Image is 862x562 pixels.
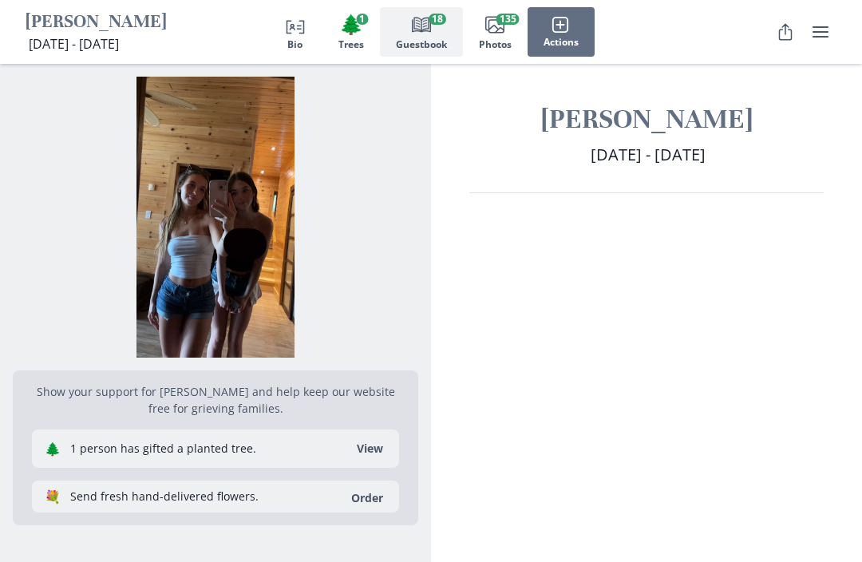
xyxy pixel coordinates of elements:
[380,7,463,57] button: Guestbook
[342,490,393,505] a: Order
[463,7,528,57] button: Photos
[347,436,393,461] button: View
[544,37,579,48] span: Actions
[13,77,418,358] img: Photo of Audrie
[396,39,447,50] span: Guestbook
[496,14,520,25] span: 135
[339,13,363,36] span: Tree
[268,7,322,57] button: Bio
[26,10,167,35] h1: [PERSON_NAME]
[322,7,380,57] button: Trees
[32,383,399,417] p: Show your support for [PERSON_NAME] and help keep our website free for grieving families.
[805,16,836,48] button: user menu
[338,39,364,50] span: Trees
[528,7,595,57] button: Actions
[287,39,302,50] span: Bio
[13,64,418,358] div: Open photos full screen
[479,39,512,50] span: Photos
[429,14,446,25] span: 18
[469,102,824,137] h1: [PERSON_NAME]
[356,14,368,25] span: 1
[591,144,706,165] span: [DATE] - [DATE]
[29,35,119,53] span: [DATE] - [DATE]
[769,16,801,48] button: Share Obituary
